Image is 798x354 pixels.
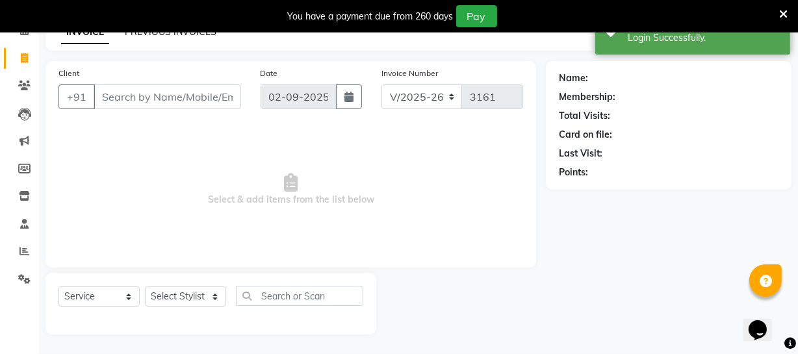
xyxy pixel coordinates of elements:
[58,68,79,79] label: Client
[559,109,610,123] div: Total Visits:
[456,5,497,27] button: Pay
[743,302,785,341] iframe: chat widget
[628,31,780,45] div: Login Successfully.
[381,68,438,79] label: Invoice Number
[261,68,278,79] label: Date
[559,128,612,142] div: Card on file:
[559,90,615,104] div: Membership:
[559,71,588,85] div: Name:
[94,84,241,109] input: Search by Name/Mobile/Email/Code
[61,21,109,44] a: INVOICE
[559,147,602,160] div: Last Visit:
[559,166,588,179] div: Points:
[58,125,523,255] span: Select & add items from the list below
[58,84,95,109] button: +91
[236,286,363,306] input: Search or Scan
[288,10,454,23] div: You have a payment due from 260 days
